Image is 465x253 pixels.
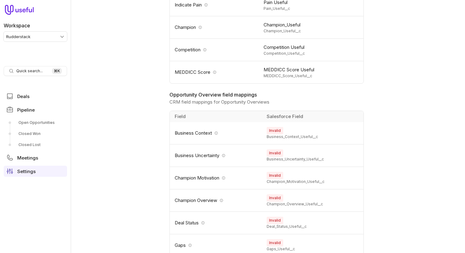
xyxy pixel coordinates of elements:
div: Gaps [175,242,259,249]
span: Pain_Useful__c [264,6,360,11]
div: Indicate Pain [175,1,256,9]
th: Field [170,111,263,122]
span: Champion_Motivation_Useful__c [267,179,324,184]
p: CRM field mappings for Opportunity Overviews [169,98,364,106]
div: Champion Overview [175,197,259,204]
div: Business Uncertainty [175,152,259,159]
span: Invalid [267,149,283,157]
a: Open Opportunities [4,118,67,128]
div: Champion Motivation [175,174,259,182]
a: Closed Lost [4,140,67,150]
span: Deals [17,94,30,99]
a: Closed Won [4,129,67,139]
span: Invalid [267,127,283,134]
svg: Info [201,221,205,225]
svg: Info [222,176,225,180]
span: Deal_Status_Useful__c [267,224,307,229]
span: Champion_Overview_Useful__c [267,202,323,207]
span: Competition Useful [264,44,360,51]
span: Pipeline [17,108,35,112]
span: Champion_Useful [264,21,360,29]
span: Invalid [267,194,283,202]
h2: Opportunity Overview field mappings [169,91,364,98]
div: Competition [175,46,256,53]
span: Champion_Useful__c [264,29,360,34]
a: Meetings [4,152,67,163]
div: Business Context [175,129,259,137]
span: MEDDICC Score Useful [264,66,360,73]
svg: Info [198,26,202,29]
span: Invalid [267,239,283,247]
th: Salesforce Field [263,111,364,122]
svg: Info [214,131,218,135]
svg: Info [188,243,192,247]
label: Workspace [4,22,30,29]
kbd: ⌘ K [52,68,62,74]
span: Settings [17,169,36,174]
a: Pipeline [4,104,67,115]
span: Invalid [267,172,283,179]
a: Deals [4,91,67,102]
span: MEDDICC_Score_Useful__c [264,73,360,78]
span: Quick search... [16,69,43,73]
span: Invalid [267,217,283,224]
span: Business_Uncertainty_Useful__c [267,157,324,162]
div: Pipeline submenu [4,118,67,150]
svg: Info [203,48,207,52]
div: MEDDICC Score [175,69,256,76]
div: Deal Status [175,219,259,227]
svg: Info [213,70,217,74]
span: Meetings [17,156,38,160]
div: Champion [175,24,256,31]
svg: Info [222,154,225,157]
span: Gaps_Useful__c [267,247,295,251]
span: Business_Context_Useful__c [267,134,318,139]
svg: Info [204,3,208,7]
svg: Info [220,199,223,202]
a: Settings [4,166,67,177]
span: Competition_Useful__c [264,51,360,56]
